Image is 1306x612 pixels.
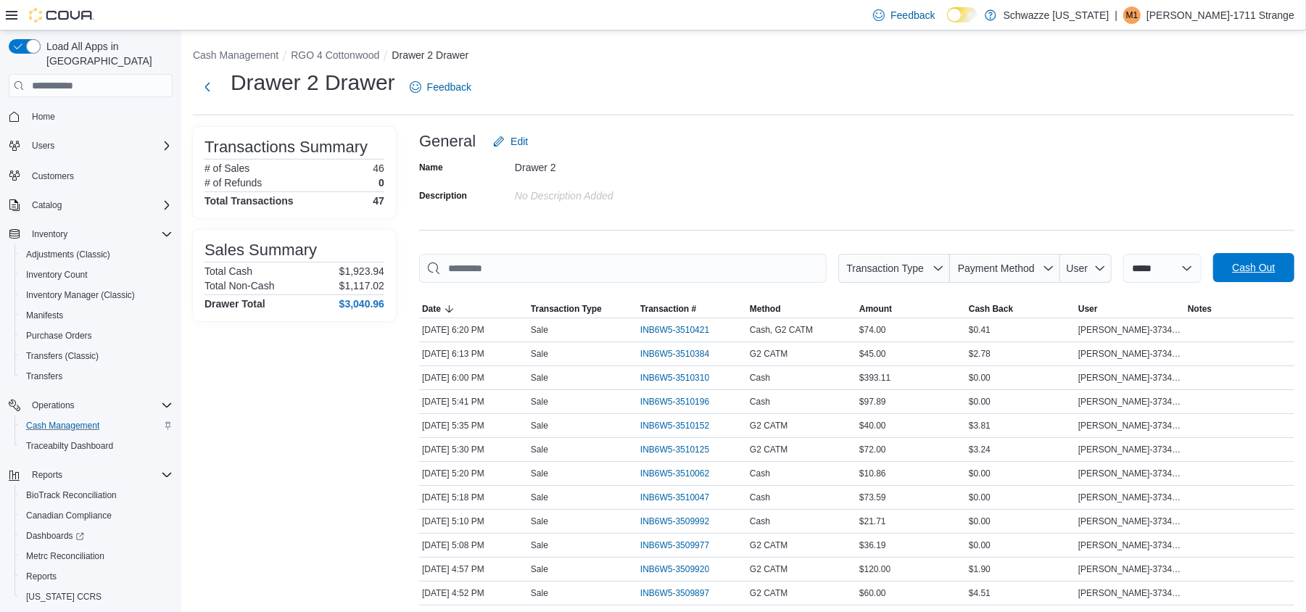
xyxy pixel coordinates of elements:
[26,108,61,125] a: Home
[515,156,709,173] div: Drawer 2
[32,111,55,123] span: Home
[750,396,770,408] span: Cash
[204,241,317,259] h3: Sales Summary
[26,530,84,542] span: Dashboards
[640,321,724,339] button: INB6W5-3510421
[26,137,173,154] span: Users
[640,393,724,410] button: INB6W5-3510196
[859,372,890,384] span: $393.11
[640,372,709,384] span: INB6W5-3510310
[26,591,102,603] span: [US_STATE] CCRS
[32,170,74,182] span: Customers
[419,162,443,173] label: Name
[20,547,173,565] span: Metrc Reconciliation
[1078,492,1182,503] span: [PERSON_NAME]-3734 [PERSON_NAME]
[3,195,178,215] button: Catalog
[1078,539,1182,551] span: [PERSON_NAME]-3734 [PERSON_NAME]
[26,166,173,184] span: Customers
[3,224,178,244] button: Inventory
[26,350,99,362] span: Transfers (Classic)
[531,492,548,503] p: Sale
[20,507,117,524] a: Canadian Compliance
[32,140,54,152] span: Users
[750,587,788,599] span: G2 CATM
[20,286,173,304] span: Inventory Manager (Classic)
[15,587,178,607] button: [US_STATE] CCRS
[750,492,770,503] span: Cash
[640,420,709,431] span: INB6W5-3510152
[531,444,548,455] p: Sale
[339,265,384,277] p: $1,923.94
[20,266,94,284] a: Inventory Count
[859,468,886,479] span: $10.86
[26,489,117,501] span: BioTrack Reconciliation
[1078,303,1098,315] span: User
[26,269,88,281] span: Inventory Count
[640,584,724,602] button: INB6W5-3509897
[20,347,173,365] span: Transfers (Classic)
[859,539,886,551] span: $36.19
[3,106,178,127] button: Home
[15,485,178,505] button: BioTrack Reconciliation
[515,184,709,202] div: No Description added
[427,80,471,94] span: Feedback
[204,195,294,207] h4: Total Transactions
[750,348,788,360] span: G2 CATM
[422,303,441,315] span: Date
[419,417,528,434] div: [DATE] 5:35 PM
[15,436,178,456] button: Traceabilty Dashboard
[15,346,178,366] button: Transfers (Classic)
[15,415,178,436] button: Cash Management
[379,177,384,189] p: 0
[20,437,173,455] span: Traceabilty Dashboard
[966,513,1075,530] div: $0.00
[640,324,709,336] span: INB6W5-3510421
[26,550,104,562] span: Metrc Reconciliation
[20,417,173,434] span: Cash Management
[531,348,548,360] p: Sale
[32,228,67,240] span: Inventory
[966,321,1075,339] div: $0.41
[20,246,116,263] a: Adjustments (Classic)
[419,489,528,506] div: [DATE] 5:18 PM
[859,396,886,408] span: $97.89
[846,262,924,274] span: Transaction Type
[26,168,80,185] a: Customers
[966,369,1075,386] div: $0.00
[511,134,528,149] span: Edit
[859,348,886,360] span: $45.00
[20,588,107,605] a: [US_STATE] CCRS
[26,397,173,414] span: Operations
[26,226,173,243] span: Inventory
[1078,396,1182,408] span: [PERSON_NAME]-3734 [PERSON_NAME]
[531,563,548,575] p: Sale
[26,249,110,260] span: Adjustments (Classic)
[750,539,788,551] span: G2 CATM
[640,516,709,527] span: INB6W5-3509992
[859,563,890,575] span: $120.00
[26,571,57,582] span: Reports
[1075,300,1185,318] button: User
[1067,262,1088,274] span: User
[26,371,62,382] span: Transfers
[531,468,548,479] p: Sale
[20,368,173,385] span: Transfers
[531,516,548,527] p: Sale
[867,1,941,30] a: Feedback
[1078,587,1182,599] span: [PERSON_NAME]-3734 [PERSON_NAME]
[640,563,709,575] span: INB6W5-3509920
[26,197,67,214] button: Catalog
[339,298,384,310] h4: $3,040.96
[204,280,275,291] h6: Total Non-Cash
[20,417,105,434] a: Cash Management
[20,588,173,605] span: Washington CCRS
[3,136,178,156] button: Users
[859,492,886,503] span: $73.59
[859,324,886,336] span: $74.00
[419,537,528,554] div: [DATE] 5:08 PM
[966,417,1075,434] div: $3.81
[947,22,948,23] span: Dark Mode
[966,561,1075,578] div: $1.90
[531,324,548,336] p: Sale
[1078,516,1182,527] span: [PERSON_NAME]-3734 [PERSON_NAME]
